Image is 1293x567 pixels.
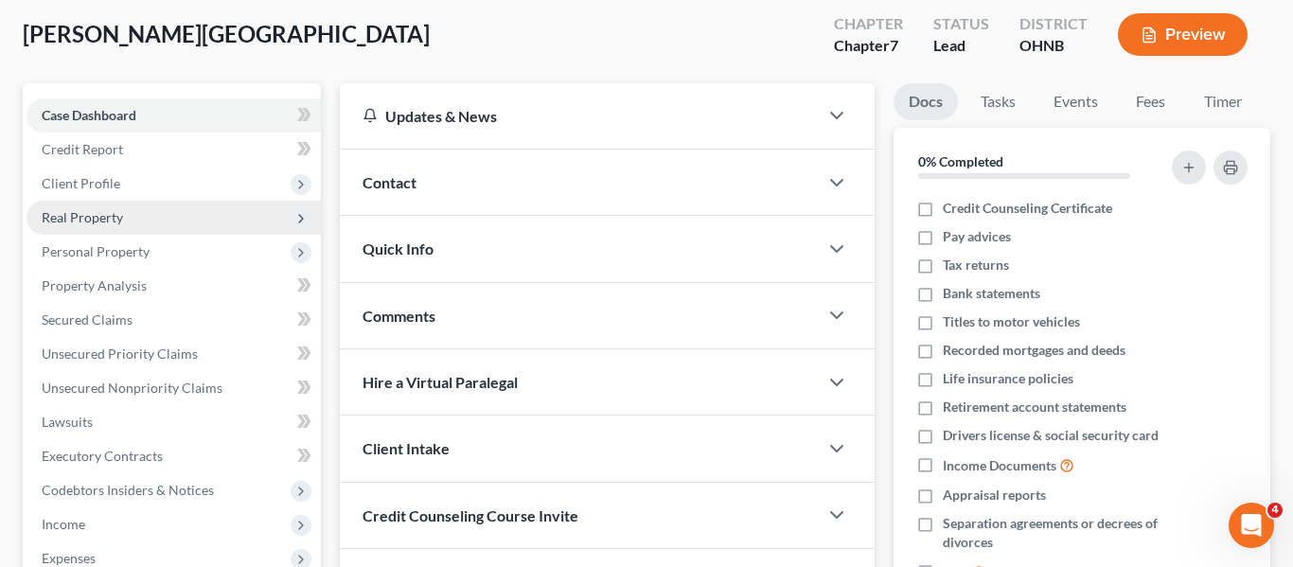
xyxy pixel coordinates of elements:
[27,98,321,133] a: Case Dashboard
[363,506,578,524] span: Credit Counseling Course Invite
[42,175,120,191] span: Client Profile
[363,173,416,191] span: Contact
[834,35,903,57] div: Chapter
[943,341,1125,360] span: Recorded mortgages and deeds
[943,256,1009,275] span: Tax returns
[27,371,321,405] a: Unsecured Nonpriority Claims
[42,516,85,532] span: Income
[943,398,1126,416] span: Retirement account statements
[23,20,430,47] span: [PERSON_NAME][GEOGRAPHIC_DATA]
[42,346,198,362] span: Unsecured Priority Claims
[943,284,1040,303] span: Bank statements
[943,514,1160,552] span: Separation agreements or decrees of divorces
[943,312,1080,331] span: Titles to motor vehicles
[1267,503,1283,518] span: 4
[1121,83,1181,120] a: Fees
[27,303,321,337] a: Secured Claims
[890,36,898,54] span: 7
[27,439,321,473] a: Executory Contracts
[42,311,133,328] span: Secured Claims
[1118,13,1248,56] button: Preview
[42,243,150,259] span: Personal Property
[42,448,163,464] span: Executory Contracts
[27,337,321,371] a: Unsecured Priority Claims
[943,199,1112,218] span: Credit Counseling Certificate
[943,227,1011,246] span: Pay advices
[27,133,321,167] a: Credit Report
[918,153,1003,169] strong: 0% Completed
[1229,503,1274,548] iframe: Intercom live chat
[933,35,989,57] div: Lead
[363,439,450,457] span: Client Intake
[943,426,1159,445] span: Drivers license & social security card
[943,486,1046,505] span: Appraisal reports
[363,239,434,257] span: Quick Info
[943,369,1073,388] span: Life insurance policies
[42,550,96,566] span: Expenses
[933,13,989,35] div: Status
[894,83,958,120] a: Docs
[363,106,795,126] div: Updates & News
[42,107,136,123] span: Case Dashboard
[1038,83,1113,120] a: Events
[27,269,321,303] a: Property Analysis
[1189,83,1257,120] a: Timer
[42,482,214,498] span: Codebtors Insiders & Notices
[363,307,435,325] span: Comments
[834,13,903,35] div: Chapter
[363,373,518,391] span: Hire a Virtual Paralegal
[42,141,123,157] span: Credit Report
[1019,13,1088,35] div: District
[42,414,93,430] span: Lawsuits
[1019,35,1088,57] div: OHNB
[42,209,123,225] span: Real Property
[42,380,222,396] span: Unsecured Nonpriority Claims
[965,83,1031,120] a: Tasks
[943,456,1056,475] span: Income Documents
[27,405,321,439] a: Lawsuits
[42,277,147,293] span: Property Analysis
